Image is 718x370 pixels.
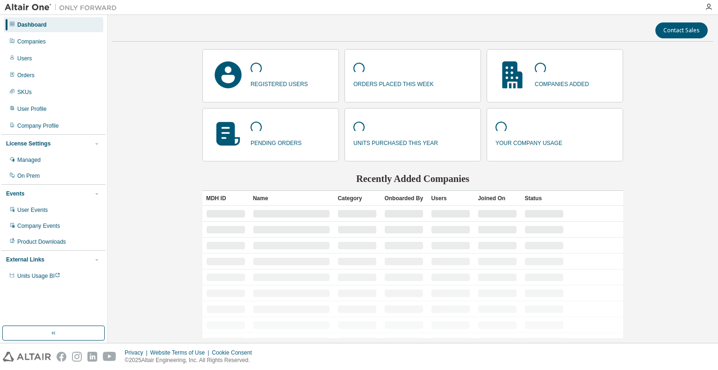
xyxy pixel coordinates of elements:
div: MDH ID [206,191,245,206]
img: linkedin.svg [87,352,97,362]
div: Orders [17,72,35,79]
span: Units Usage BI [17,273,60,279]
div: Users [431,191,470,206]
p: your company usage [495,137,562,147]
div: Category [337,191,377,206]
h2: Recently Added Companies [202,173,623,185]
div: User Profile [17,105,47,113]
button: Contact Sales [655,22,708,38]
div: Onboarded By [384,191,424,206]
p: © 2025 Altair Engineering, Inc. All Rights Reserved. [125,356,258,364]
div: User Events [17,206,48,214]
div: Users [17,55,32,62]
div: Companies [17,38,46,45]
p: pending orders [251,137,302,147]
div: Company Events [17,222,60,230]
p: companies added [535,78,589,88]
p: orders placed this week [353,78,434,88]
div: Status [524,191,564,206]
div: Company Profile [17,122,59,130]
div: Name [253,191,330,206]
img: facebook.svg [57,352,66,362]
div: Managed [17,156,41,164]
img: Altair One [5,3,122,12]
div: Joined On [478,191,517,206]
div: Product Downloads [17,238,66,246]
div: Website Terms of Use [150,349,212,356]
div: Cookie Consent [212,349,257,356]
div: License Settings [6,140,50,147]
p: units purchased this year [353,137,438,147]
p: registered users [251,78,308,88]
img: instagram.svg [72,352,82,362]
div: On Prem [17,172,40,180]
div: Privacy [125,349,150,356]
div: Events [6,190,24,197]
div: External Links [6,256,44,263]
div: Dashboard [17,21,47,29]
img: altair_logo.svg [3,352,51,362]
img: youtube.svg [103,352,116,362]
div: SKUs [17,88,32,96]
